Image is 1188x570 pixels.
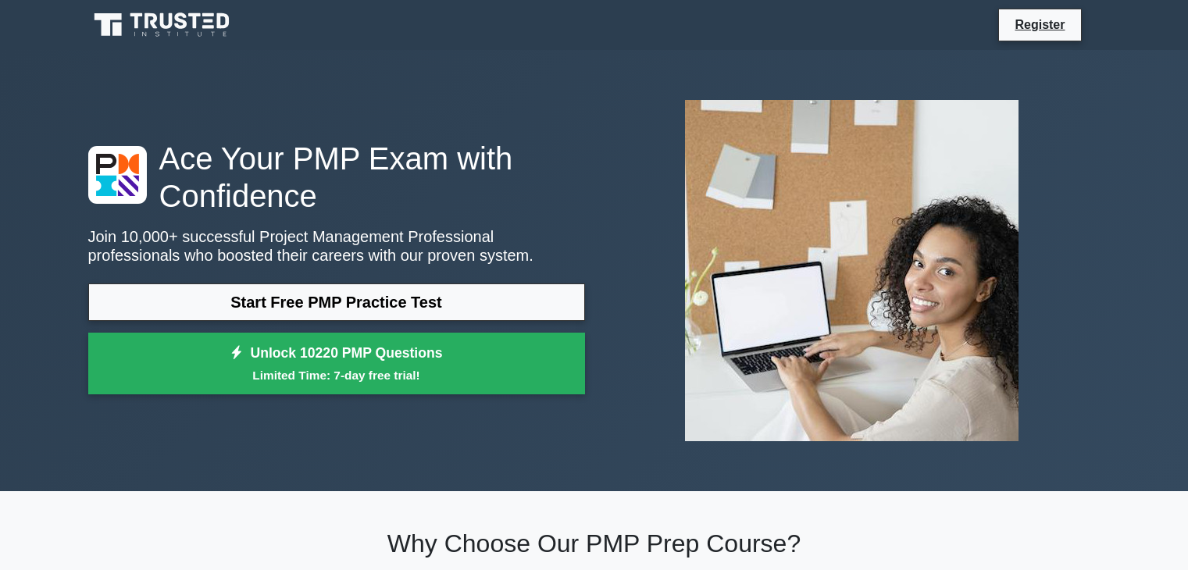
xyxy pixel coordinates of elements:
[88,529,1101,558] h2: Why Choose Our PMP Prep Course?
[88,283,585,321] a: Start Free PMP Practice Test
[88,333,585,395] a: Unlock 10220 PMP QuestionsLimited Time: 7-day free trial!
[88,140,585,215] h1: Ace Your PMP Exam with Confidence
[1005,15,1074,34] a: Register
[108,366,565,384] small: Limited Time: 7-day free trial!
[88,227,585,265] p: Join 10,000+ successful Project Management Professional professionals who boosted their careers w...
